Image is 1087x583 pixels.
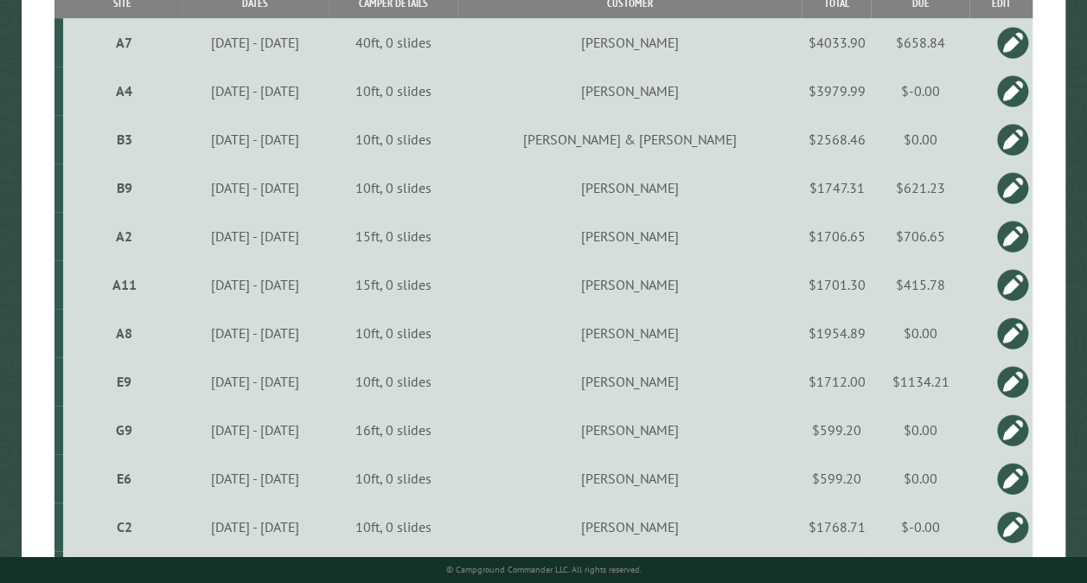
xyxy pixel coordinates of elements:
td: $1747.31 [802,163,871,212]
td: [PERSON_NAME] [457,454,802,503]
td: $706.65 [871,212,969,260]
td: 15ft, 0 slides [329,260,457,309]
td: [PERSON_NAME] [457,309,802,357]
td: $1701.30 [802,260,871,309]
td: 10ft, 0 slides [329,115,457,163]
td: 40ft, 0 slides [329,18,457,67]
td: $0.00 [871,406,969,454]
div: [DATE] - [DATE] [184,179,326,196]
div: B3 [70,131,179,148]
td: $599.20 [802,406,871,454]
td: 10ft, 0 slides [329,454,457,503]
td: [PERSON_NAME] & [PERSON_NAME] [457,115,802,163]
td: $0.00 [871,115,969,163]
td: $599.20 [802,454,871,503]
small: © Campground Commander LLC. All rights reserved. [446,564,642,575]
div: E6 [70,470,179,487]
td: $4033.90 [802,18,871,67]
td: $-0.00 [871,67,969,115]
td: 10ft, 0 slides [329,503,457,551]
td: [PERSON_NAME] [457,503,802,551]
div: [DATE] - [DATE] [184,82,326,99]
div: G9 [70,421,179,439]
td: [PERSON_NAME] [457,163,802,212]
div: [DATE] - [DATE] [184,373,326,390]
div: [DATE] - [DATE] [184,518,326,535]
td: $1134.21 [871,357,969,406]
div: [DATE] - [DATE] [184,470,326,487]
td: $1954.89 [802,309,871,357]
div: [DATE] - [DATE] [184,276,326,293]
td: [PERSON_NAME] [457,67,802,115]
div: A2 [70,227,179,245]
div: A8 [70,324,179,342]
td: [PERSON_NAME] [457,212,802,260]
td: 10ft, 0 slides [329,309,457,357]
td: $1706.65 [802,212,871,260]
div: C2 [70,518,179,535]
td: [PERSON_NAME] [457,406,802,454]
td: 16ft, 0 slides [329,406,457,454]
div: [DATE] - [DATE] [184,324,326,342]
div: A4 [70,82,179,99]
td: 10ft, 0 slides [329,67,457,115]
td: 10ft, 0 slides [329,357,457,406]
td: [PERSON_NAME] [457,18,802,67]
div: E9 [70,373,179,390]
td: $3979.99 [802,67,871,115]
div: B9 [70,179,179,196]
td: 15ft, 0 slides [329,212,457,260]
td: $415.78 [871,260,969,309]
td: $0.00 [871,309,969,357]
td: $658.84 [871,18,969,67]
td: $621.23 [871,163,969,212]
td: $0.00 [871,454,969,503]
div: [DATE] - [DATE] [184,131,326,148]
div: [DATE] - [DATE] [184,421,326,439]
div: [DATE] - [DATE] [184,34,326,51]
td: 10ft, 0 slides [329,163,457,212]
div: A11 [70,276,179,293]
td: $2568.46 [802,115,871,163]
div: [DATE] - [DATE] [184,227,326,245]
div: A7 [70,34,179,51]
td: $1768.71 [802,503,871,551]
td: $1712.00 [802,357,871,406]
td: [PERSON_NAME] [457,260,802,309]
td: $-0.00 [871,503,969,551]
td: [PERSON_NAME] [457,357,802,406]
